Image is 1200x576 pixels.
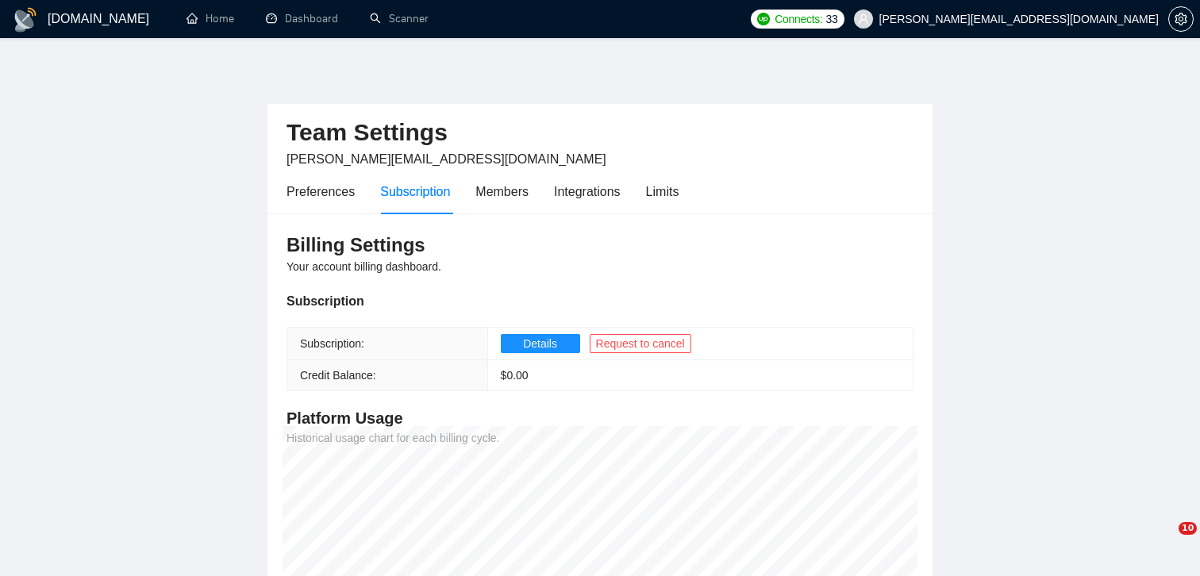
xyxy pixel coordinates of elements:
[1168,13,1194,25] a: setting
[1146,522,1184,560] iframe: Intercom live chat
[501,334,580,353] button: Details
[475,182,529,202] div: Members
[1168,6,1194,32] button: setting
[287,291,913,311] div: Subscription
[300,369,376,382] span: Credit Balance:
[187,12,234,25] a: homeHome
[757,13,770,25] img: upwork-logo.png
[1169,13,1193,25] span: setting
[523,335,557,352] span: Details
[287,260,441,273] span: Your account billing dashboard.
[300,337,364,350] span: Subscription:
[554,182,621,202] div: Integrations
[287,407,913,429] h4: Platform Usage
[287,152,606,166] span: [PERSON_NAME][EMAIL_ADDRESS][DOMAIN_NAME]
[590,334,691,353] button: Request to cancel
[858,13,869,25] span: user
[266,12,338,25] a: dashboardDashboard
[287,232,913,258] h3: Billing Settings
[826,10,838,28] span: 33
[646,182,679,202] div: Limits
[370,12,429,25] a: searchScanner
[13,7,38,33] img: logo
[596,335,685,352] span: Request to cancel
[501,369,529,382] span: $ 0.00
[380,182,450,202] div: Subscription
[775,10,822,28] span: Connects:
[287,182,355,202] div: Preferences
[1179,522,1197,535] span: 10
[287,117,913,149] h2: Team Settings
